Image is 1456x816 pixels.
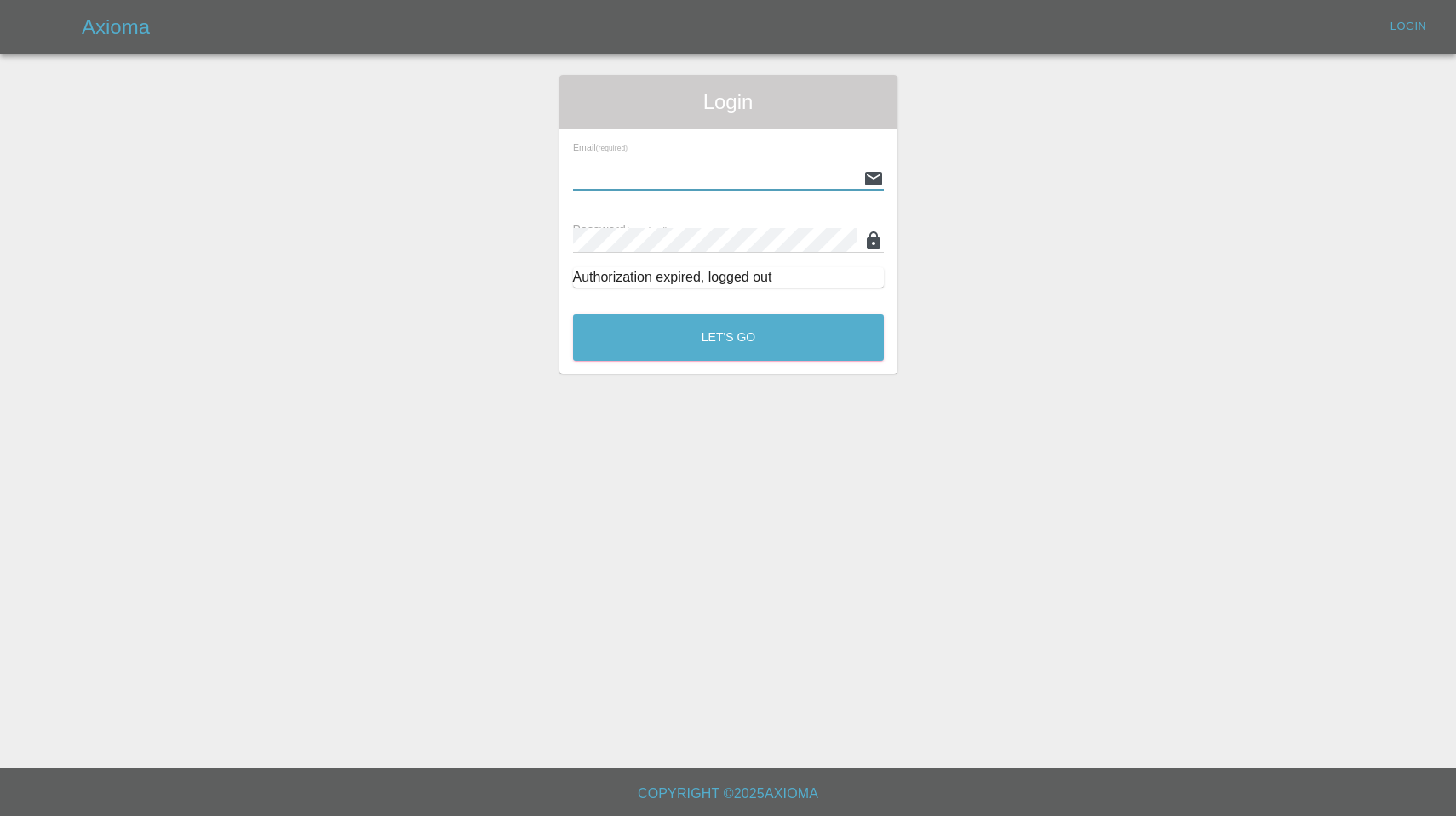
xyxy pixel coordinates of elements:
h5: Axioma [82,14,150,41]
span: Login [573,88,884,116]
span: Password [573,223,668,237]
small: (required) [626,225,668,236]
h6: Copyright © 2025 Axioma [14,782,1442,806]
div: Authorization expired, logged out [573,267,884,288]
a: Login [1381,14,1436,40]
button: Let's Go [573,314,884,361]
span: Email [573,142,628,152]
small: (required) [595,145,627,152]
